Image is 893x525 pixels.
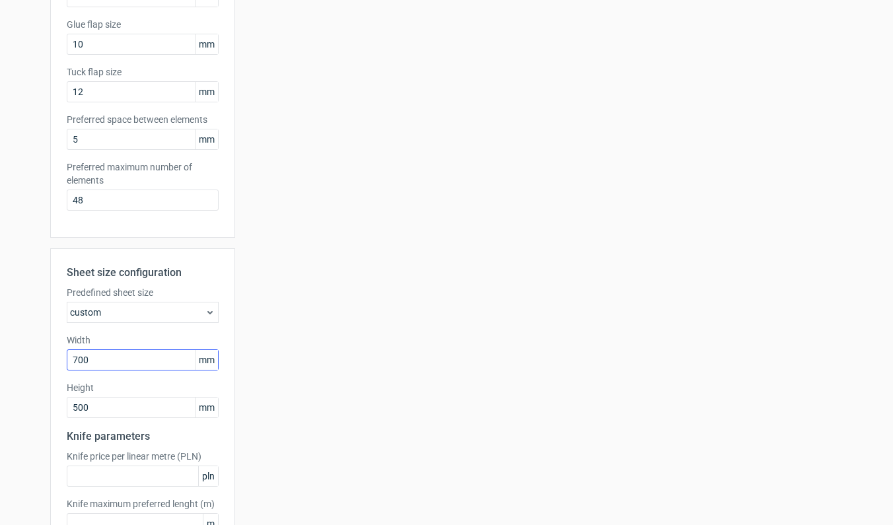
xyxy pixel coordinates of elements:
span: mm [195,398,218,417]
h2: Sheet size configuration [67,265,219,281]
label: Glue flap size [67,18,219,31]
input: custom [67,349,219,370]
label: Height [67,381,219,394]
span: pln [198,466,218,486]
label: Predefined sheet size [67,286,219,299]
label: Knife price per linear metre (PLN) [67,450,219,463]
span: mm [195,82,218,102]
label: Preferred space between elements [67,113,219,126]
div: custom [67,302,219,323]
label: Tuck flap size [67,65,219,79]
label: Preferred maximum number of elements [67,160,219,187]
span: mm [195,129,218,149]
input: custom [67,397,219,418]
span: mm [195,34,218,54]
span: mm [195,350,218,370]
h2: Knife parameters [67,429,219,444]
label: Width [67,333,219,347]
label: Knife maximum preferred lenght (m) [67,497,219,510]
